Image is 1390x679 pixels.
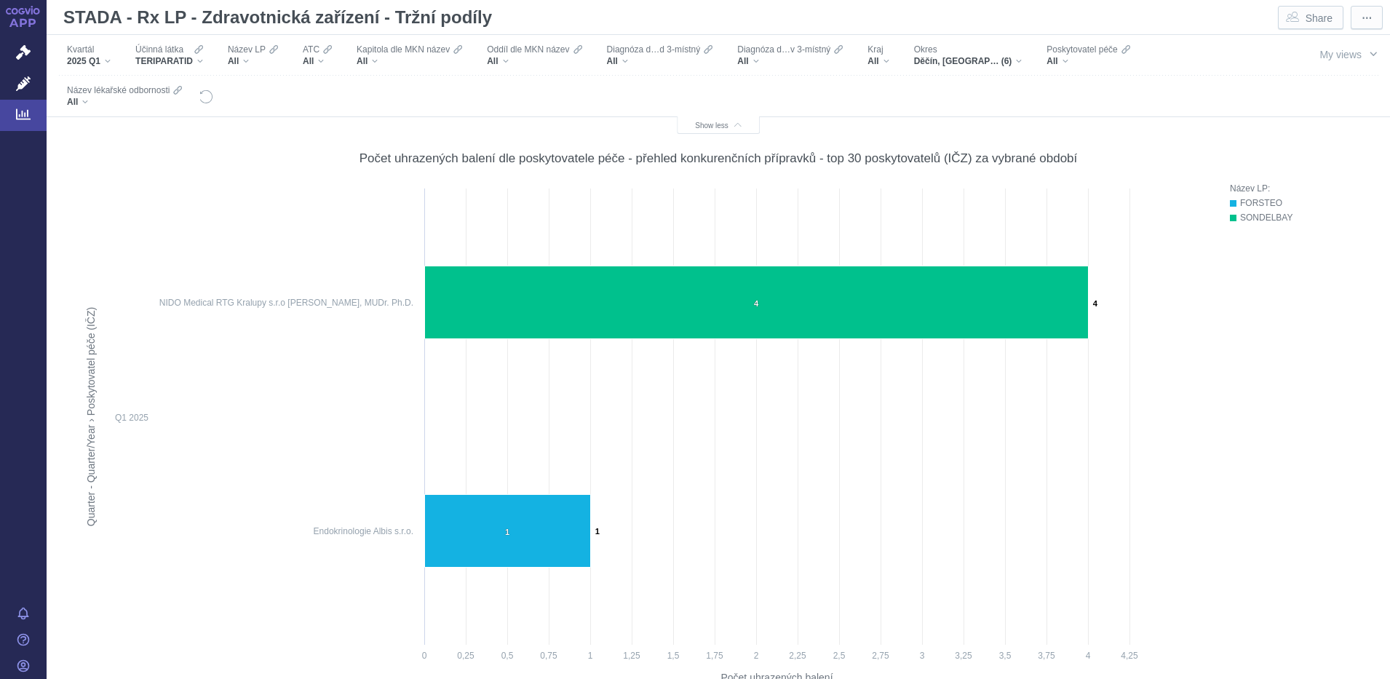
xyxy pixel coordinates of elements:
[872,651,889,661] text: 2,75
[730,40,850,71] div: Diagnóza d…v 3-místnýAll
[1351,6,1383,29] button: More actions
[754,299,759,308] text: 4
[135,44,183,55] span: Účinná látka
[588,651,593,661] text: 1
[1230,210,1368,225] button: SONDELBAY
[1306,11,1333,25] span: Share
[607,44,701,55] span: Diagnóza d…d 3-místný
[360,151,1078,166] div: Počet uhrazených balení dle poskytovatele péče - přehled konkurenčních přípravků - top 30 poskyto...
[357,55,368,67] span: All
[920,651,925,661] text: 3
[1230,181,1368,196] div: Název LP:
[295,40,339,71] div: ATCAll
[67,44,94,55] span: Kvartál
[60,81,189,111] div: Název lékařské odbornostiAll
[623,651,640,661] text: 1,25
[914,44,937,55] span: Okres
[907,40,1030,71] div: OkresDěčín, [GEOGRAPHIC_DATA], [STREET_ADDRESS](6)
[540,651,557,661] text: 0,75
[501,651,514,661] text: 0,5
[67,96,78,108] span: All
[607,55,618,67] span: All
[357,44,450,55] span: Kapitola dle MKN název
[303,44,319,55] span: ATC
[457,651,474,661] text: 0,25
[1230,181,1368,225] div: Legend: Název LP
[833,651,846,661] text: 2,5
[67,55,100,67] span: 2025 Q1
[867,55,878,67] span: All
[595,527,600,536] text: 1
[487,44,569,55] span: Oddíl dle MKN název
[85,307,97,526] text: Quarter - Quarter/Year › Poskytovatel péče (IČZ)
[198,89,214,105] button: Reset all filters
[1039,40,1137,71] div: Poskytovatel péčeAll
[1047,55,1057,67] span: All
[57,35,1270,116] div: Filters
[1230,196,1368,210] button: FORSTEO
[505,528,509,536] text: 1
[480,40,589,71] div: Oddíl dle MKN názevAll
[221,40,285,71] div: Název LPAll
[1362,11,1372,25] span: ⋯
[754,651,759,661] text: 2
[1240,210,1368,225] div: SONDELBAY
[1240,196,1368,210] div: FORSTEO
[128,40,210,71] div: Účinná látkaTERIPARATID
[1278,6,1343,29] button: Share dashboard
[600,40,720,71] div: Diagnóza d…d 3-místnýAll
[1086,651,1091,661] text: 4
[677,116,760,134] button: Show less
[60,40,118,71] div: Kvartál2025 Q1
[228,44,266,55] span: Název LP
[737,44,830,55] span: Diagnóza d…v 3-místný
[1319,49,1362,60] span: My views
[1290,119,1316,145] div: Description
[135,55,193,67] span: TERIPARATID
[737,55,748,67] span: All
[955,651,972,661] text: 3,25
[487,55,498,67] span: All
[228,55,239,67] span: All
[1121,651,1138,661] text: 4,25
[303,55,314,67] span: All
[1001,55,1012,67] span: (6)
[867,44,883,55] span: Kraj
[1357,119,1383,145] div: More actions
[999,651,1012,661] text: 3,5
[1306,40,1390,68] button: My views
[667,651,680,661] text: 1,5
[860,40,896,71] div: KrajAll
[349,40,469,71] div: Kapitola dle MKN názevAll
[67,84,170,96] span: Název lékařské odbornosti
[1323,119,1349,145] div: Show as table
[789,651,806,661] text: 2,25
[914,55,1001,67] span: Děčín, [GEOGRAPHIC_DATA], [STREET_ADDRESS]
[1047,44,1117,55] span: Poskytovatel péče
[57,3,499,32] h1: STADA - Rx LP - Zdravotnická zařízení - Tržní podíly
[695,122,742,130] span: Show less
[422,651,427,661] text: 0
[1093,299,1098,308] text: 4
[1038,651,1055,661] text: 3,75
[706,651,723,661] text: 1,75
